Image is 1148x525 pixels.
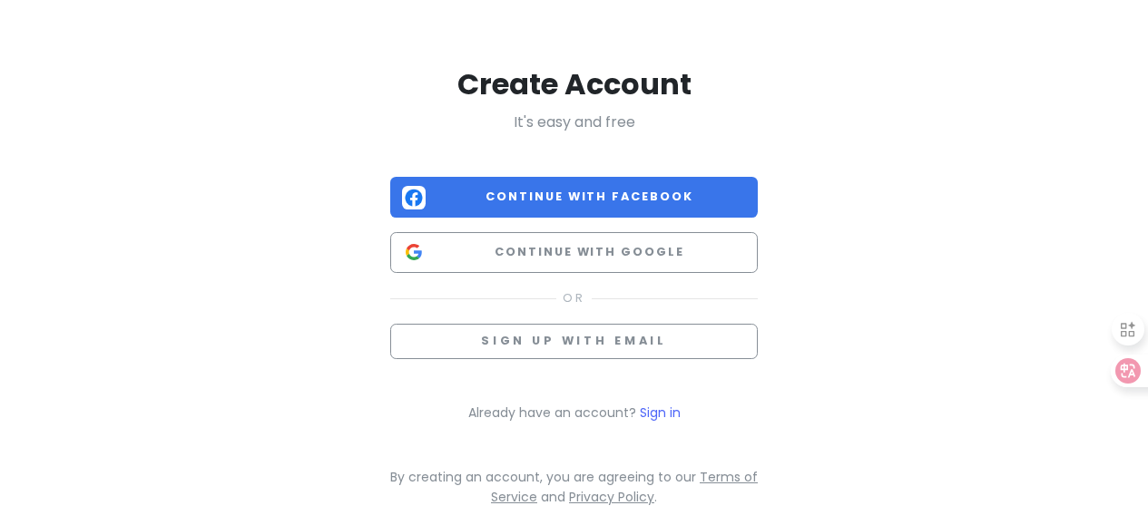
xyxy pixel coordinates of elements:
[433,188,746,206] span: Continue with Facebook
[481,333,667,348] span: Sign up with email
[402,186,426,209] img: Facebook logo
[390,111,758,134] p: It's easy and free
[390,403,758,423] p: Already have an account?
[402,240,426,264] img: Google logo
[390,324,758,359] button: Sign up with email
[390,467,758,508] p: By creating an account, you are agreeing to our and .
[390,177,758,218] button: Continue with Facebook
[433,243,746,261] span: Continue with Google
[491,468,758,506] a: Terms of Service
[640,403,681,422] a: Sign in
[390,232,758,273] button: Continue with Google
[390,65,758,103] h2: Create Account
[569,488,654,506] a: Privacy Policy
